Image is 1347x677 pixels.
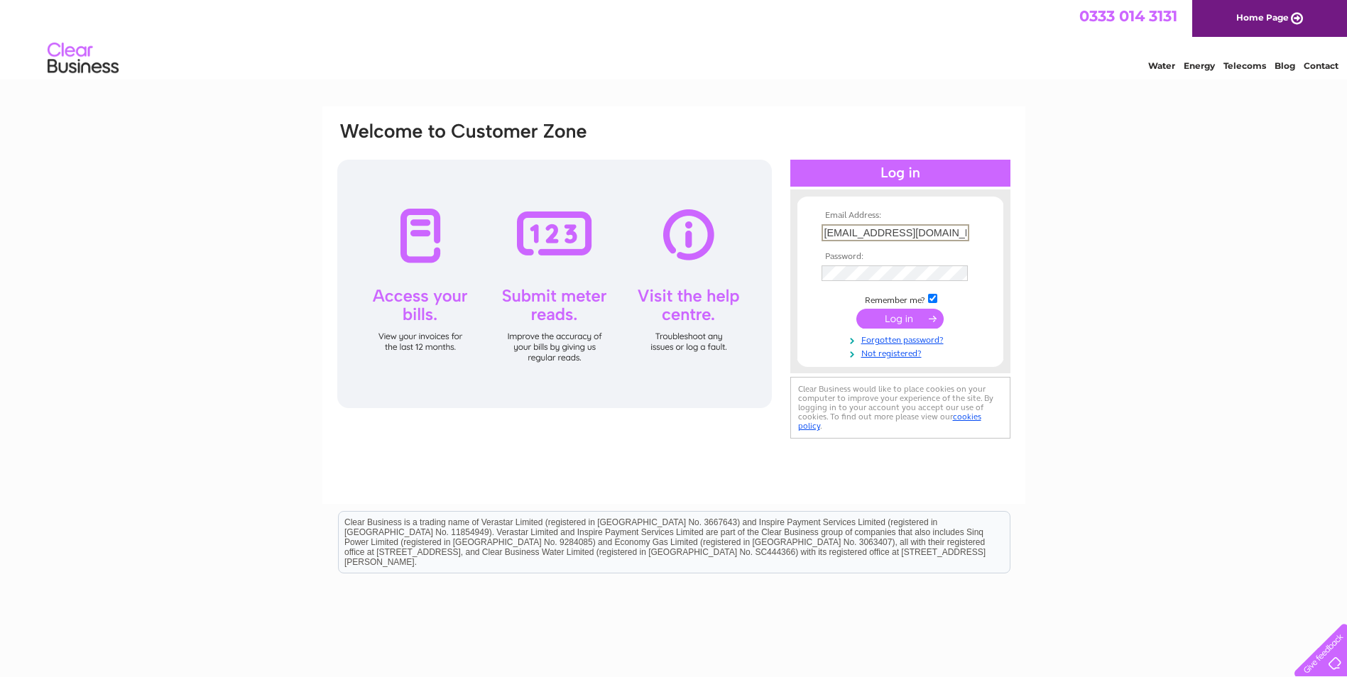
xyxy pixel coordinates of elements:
a: Blog [1275,60,1295,71]
input: Submit [856,309,944,329]
th: Email Address: [818,211,983,221]
a: Forgotten password? [822,332,983,346]
a: Contact [1304,60,1338,71]
a: Not registered? [822,346,983,359]
th: Password: [818,252,983,262]
a: Telecoms [1223,60,1266,71]
a: Water [1148,60,1175,71]
a: cookies policy [798,412,981,431]
img: logo.png [47,37,119,80]
div: Clear Business would like to place cookies on your computer to improve your experience of the sit... [790,377,1010,439]
a: Energy [1184,60,1215,71]
td: Remember me? [818,292,983,306]
div: Clear Business is a trading name of Verastar Limited (registered in [GEOGRAPHIC_DATA] No. 3667643... [339,8,1010,69]
a: 0333 014 3131 [1079,7,1177,25]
